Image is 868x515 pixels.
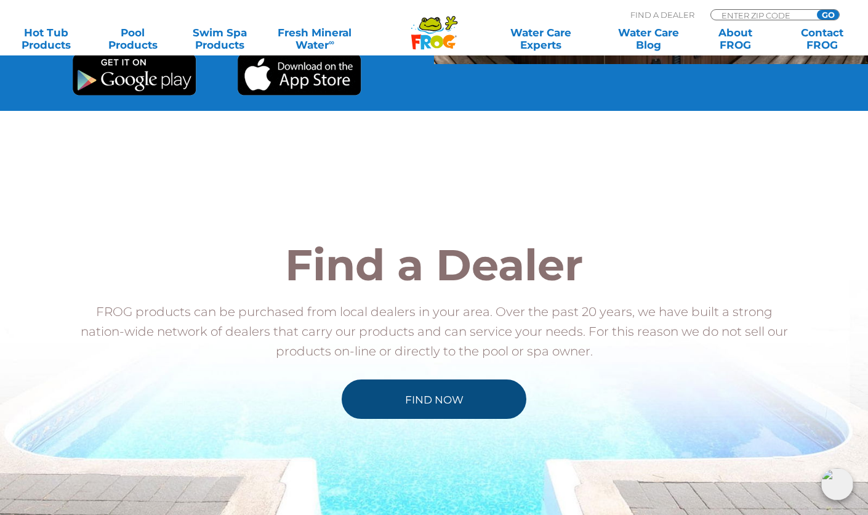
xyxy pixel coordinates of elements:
input: GO [817,10,839,20]
a: ContactFROG [788,26,856,51]
a: Water CareExperts [486,26,595,51]
a: Swim SpaProducts [186,26,254,51]
p: Find A Dealer [630,9,694,20]
a: Fresh MineralWater∞ [273,26,357,51]
a: Water CareBlog [615,26,683,51]
p: FROG products can be purchased from local dealers in your area. Over the past 20 years, we have b... [74,302,794,361]
img: openIcon [821,468,853,500]
img: Apple App Store [237,54,361,95]
h2: Find a Dealer [74,243,794,286]
input: Zip Code Form [720,10,803,20]
img: Google Play [73,54,196,95]
a: Hot TubProducts [12,26,80,51]
a: Find Now [342,379,526,419]
a: AboutFROG [701,26,769,51]
sup: ∞ [329,38,334,47]
a: PoolProducts [99,26,167,51]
